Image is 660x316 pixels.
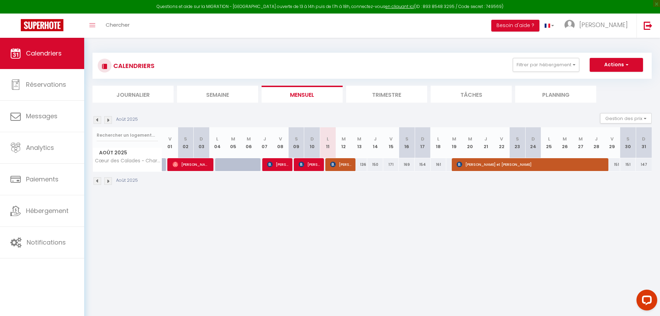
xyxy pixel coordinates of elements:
th: 19 [446,127,462,158]
li: Tâches [431,86,512,103]
th: 27 [573,127,589,158]
div: 151 [620,158,636,171]
div: 136 [352,158,368,171]
abbr: M [247,136,251,142]
button: Gestion des prix [600,113,652,123]
abbr: J [484,136,487,142]
li: Mensuel [262,86,343,103]
th: 14 [367,127,383,158]
abbr: M [357,136,361,142]
th: 25 [541,127,557,158]
div: 169 [399,158,415,171]
div: 161 [431,158,447,171]
abbr: V [279,136,282,142]
abbr: L [548,136,550,142]
h3: CALENDRIERS [112,58,155,74]
button: Filtrer par hébergement [513,58,579,72]
abbr: M [231,136,235,142]
th: 08 [273,127,289,158]
abbr: D [200,136,203,142]
span: [PERSON_NAME] [579,20,628,29]
abbr: V [610,136,614,142]
th: 20 [462,127,478,158]
th: 01 [162,127,178,158]
abbr: S [184,136,187,142]
abbr: V [168,136,171,142]
th: 31 [636,127,652,158]
div: 147 [636,158,652,171]
div: 150 [367,158,383,171]
span: Chercher [106,21,130,28]
th: 29 [604,127,620,158]
input: Rechercher un logement... [97,129,158,142]
span: [PERSON_NAME] et [PERSON_NAME] [457,158,605,171]
abbr: S [405,136,408,142]
li: Semaine [177,86,258,103]
a: en cliquant ici [385,3,414,9]
th: 26 [557,127,573,158]
th: 16 [399,127,415,158]
div: 171 [383,158,399,171]
th: 12 [336,127,352,158]
abbr: M [468,136,472,142]
abbr: V [389,136,393,142]
th: 30 [620,127,636,158]
span: Messages [26,112,58,120]
span: Réservations [26,80,66,89]
th: 23 [510,127,526,158]
abbr: D [642,136,645,142]
span: [PERSON_NAME] [173,158,210,171]
span: Paiements [26,175,59,183]
th: 18 [431,127,447,158]
th: 15 [383,127,399,158]
a: Chercher [100,14,135,38]
button: Besoin d'aide ? [491,20,539,32]
li: Journalier [93,86,174,103]
img: logout [644,21,652,30]
th: 21 [478,127,494,158]
th: 13 [352,127,368,158]
th: 17 [415,127,431,158]
abbr: S [626,136,630,142]
th: 09 [288,127,304,158]
abbr: L [327,136,329,142]
span: Calendriers [26,49,62,58]
abbr: J [374,136,377,142]
th: 11 [320,127,336,158]
span: Août 2025 [93,148,162,158]
abbr: D [531,136,535,142]
abbr: D [310,136,314,142]
li: Planning [515,86,596,103]
th: 24 [525,127,541,158]
abbr: M [452,136,456,142]
div: 151 [604,158,620,171]
span: [PERSON_NAME] [267,158,288,171]
abbr: D [421,136,424,142]
img: ... [564,20,575,30]
abbr: S [295,136,298,142]
li: Trimestre [346,86,427,103]
abbr: S [516,136,519,142]
th: 22 [494,127,510,158]
span: Analytics [26,143,54,152]
abbr: L [437,136,439,142]
abbr: M [579,136,583,142]
abbr: J [263,136,266,142]
th: 10 [304,127,320,158]
button: Actions [590,58,643,72]
img: Super Booking [21,19,63,31]
iframe: LiveChat chat widget [631,287,660,316]
a: ... [PERSON_NAME] [559,14,636,38]
span: Hébergement [26,206,69,215]
span: Cœur des Calades ~ Charme & Élégance Intemporels [94,158,163,163]
p: Août 2025 [116,177,138,184]
span: Notifications [27,238,66,247]
abbr: J [595,136,598,142]
abbr: M [563,136,567,142]
th: 04 [209,127,225,158]
th: 05 [225,127,241,158]
div: 154 [415,158,431,171]
abbr: V [500,136,503,142]
th: 03 [194,127,210,158]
